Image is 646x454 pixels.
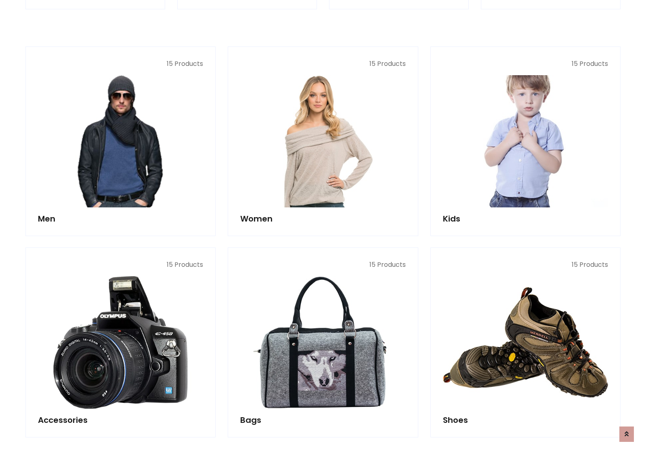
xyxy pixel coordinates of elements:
[38,59,203,69] p: 15 Products
[240,260,405,270] p: 15 Products
[443,260,608,270] p: 15 Products
[240,214,405,224] h5: Women
[38,415,203,425] h5: Accessories
[443,59,608,69] p: 15 Products
[443,415,608,425] h5: Shoes
[38,214,203,224] h5: Men
[240,415,405,425] h5: Bags
[443,214,608,224] h5: Kids
[38,260,203,270] p: 15 Products
[240,59,405,69] p: 15 Products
